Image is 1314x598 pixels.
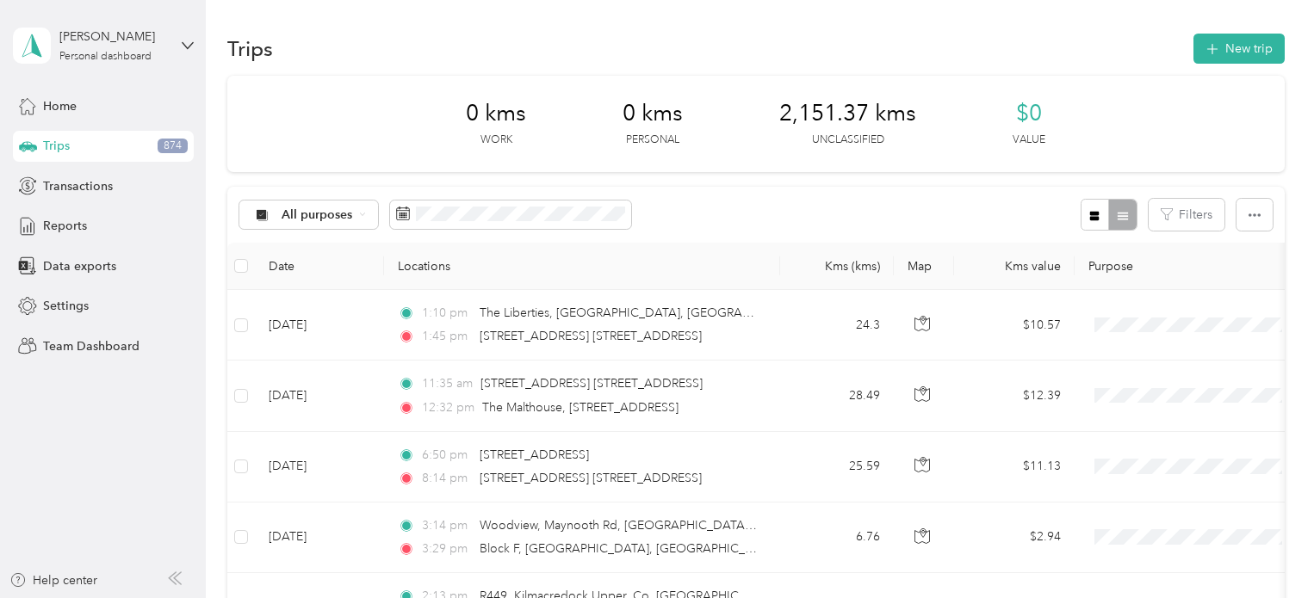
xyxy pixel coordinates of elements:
th: Kms (kms) [780,243,894,290]
p: Unclassified [812,133,884,148]
h1: Trips [227,40,273,58]
span: Data exports [43,257,116,275]
td: 25.59 [780,432,894,502]
span: The Malthouse, [STREET_ADDRESS] [482,400,679,415]
div: Personal dashboard [59,52,152,62]
span: 11:35 am [422,374,473,393]
td: [DATE] [255,361,384,431]
span: 2,151.37 kms [779,100,916,127]
span: Woodview, Maynooth Rd, [GEOGRAPHIC_DATA], Co. [GEOGRAPHIC_DATA], [GEOGRAPHIC_DATA] [480,518,1033,533]
th: Date [255,243,384,290]
span: 1:10 pm [422,304,471,323]
span: [STREET_ADDRESS] [STREET_ADDRESS] [480,376,703,391]
td: $11.13 [954,432,1075,502]
span: 8:14 pm [422,469,471,488]
iframe: Everlance-gr Chat Button Frame [1218,502,1314,598]
td: $10.57 [954,290,1075,361]
span: 3:14 pm [422,516,471,535]
th: Map [894,243,954,290]
span: Block F, [GEOGRAPHIC_DATA], [GEOGRAPHIC_DATA], Moneycooly, Maynooth, Co. [GEOGRAPHIC_DATA], [GEOG... [480,541,1201,556]
td: 28.49 [780,361,894,431]
td: $12.39 [954,361,1075,431]
td: [DATE] [255,502,384,573]
p: Personal [626,133,679,148]
span: Home [43,97,77,115]
button: Help center [9,571,97,589]
span: Trips [43,137,70,155]
td: $2.94 [954,502,1075,573]
span: [STREET_ADDRESS] [STREET_ADDRESS] [480,329,702,343]
th: Locations [384,243,780,290]
span: All purposes [282,209,353,221]
p: Work [480,133,512,148]
td: [DATE] [255,290,384,361]
th: Kms value [954,243,1075,290]
span: Settings [43,297,89,315]
span: [STREET_ADDRESS] [480,447,589,462]
td: 6.76 [780,502,894,573]
span: 0 kms [466,100,526,127]
button: Filters [1149,199,1224,231]
span: 0 kms [623,100,683,127]
span: $0 [1016,100,1042,127]
span: Team Dashboard [43,337,139,355]
span: 1:45 pm [422,327,471,346]
p: Value [1013,133,1045,148]
td: [DATE] [255,432,384,502]
td: 24.3 [780,290,894,361]
button: New trip [1193,34,1285,64]
span: Transactions [43,177,113,195]
span: [STREET_ADDRESS] [STREET_ADDRESS] [480,471,702,485]
span: 3:29 pm [422,539,471,558]
div: [PERSON_NAME] [59,28,167,46]
span: 874 [158,139,188,154]
span: The Liberties, [GEOGRAPHIC_DATA], [GEOGRAPHIC_DATA] [480,305,811,320]
span: 12:32 pm [422,398,474,417]
span: 6:50 pm [422,446,471,465]
span: Reports [43,217,87,235]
